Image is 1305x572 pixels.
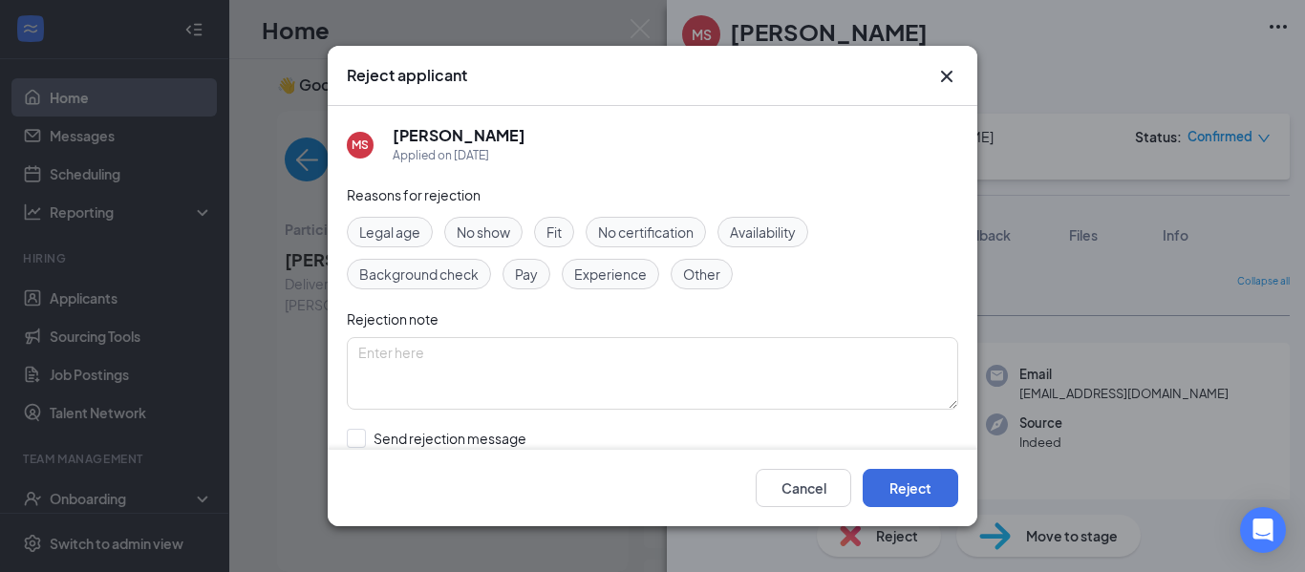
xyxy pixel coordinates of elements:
span: Legal age [359,222,420,243]
span: Rejection note [347,310,439,328]
h3: Reject applicant [347,65,467,86]
span: No certification [598,222,694,243]
div: Open Intercom Messenger [1240,507,1286,553]
div: Applied on [DATE] [393,146,525,165]
button: Close [935,65,958,88]
svg: Cross [935,65,958,88]
span: Pay [515,264,538,285]
span: Availability [730,222,796,243]
button: Reject [863,469,958,507]
button: Cancel [756,469,851,507]
span: Experience [574,264,647,285]
span: No show [457,222,510,243]
h5: [PERSON_NAME] [393,125,525,146]
span: Reasons for rejection [347,186,481,203]
div: MS [352,137,369,153]
span: Fit [546,222,562,243]
span: Background check [359,264,479,285]
span: Other [683,264,720,285]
